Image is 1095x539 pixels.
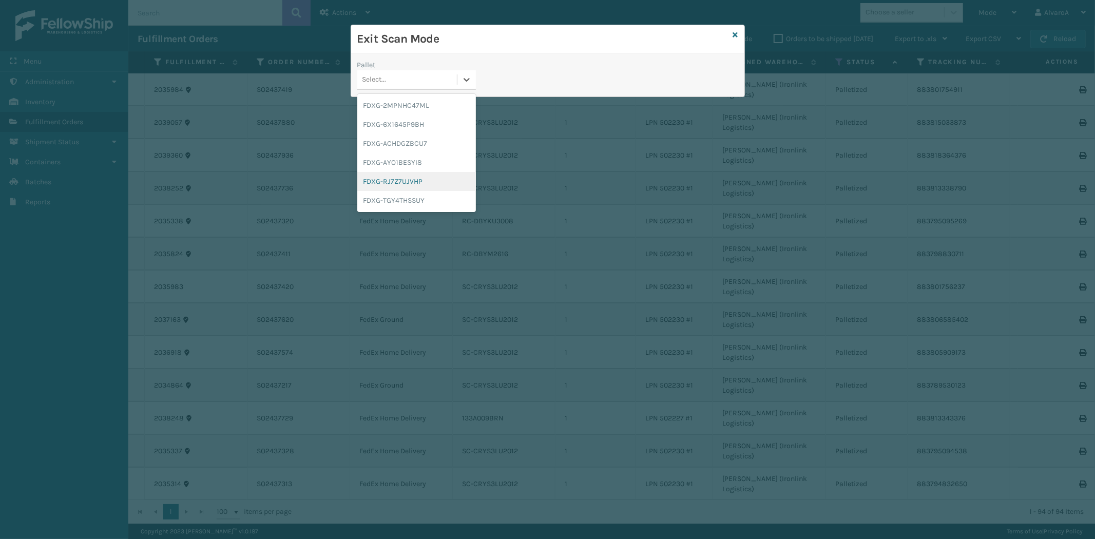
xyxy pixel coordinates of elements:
div: FDXG-ACHDGZBCU7 [357,134,476,153]
div: FDXG-AYO1BESYI8 [357,153,476,172]
h3: Exit Scan Mode [357,31,729,47]
div: Select... [362,74,387,85]
div: FDXG-2MPNHC47ML [357,96,476,115]
div: FDXG-TGY4THSSUY [357,191,476,210]
label: Pallet [357,60,376,70]
div: FDXG-RJ7Z7UJVHP [357,172,476,191]
div: FDXG-6X1645P9BH [357,115,476,134]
